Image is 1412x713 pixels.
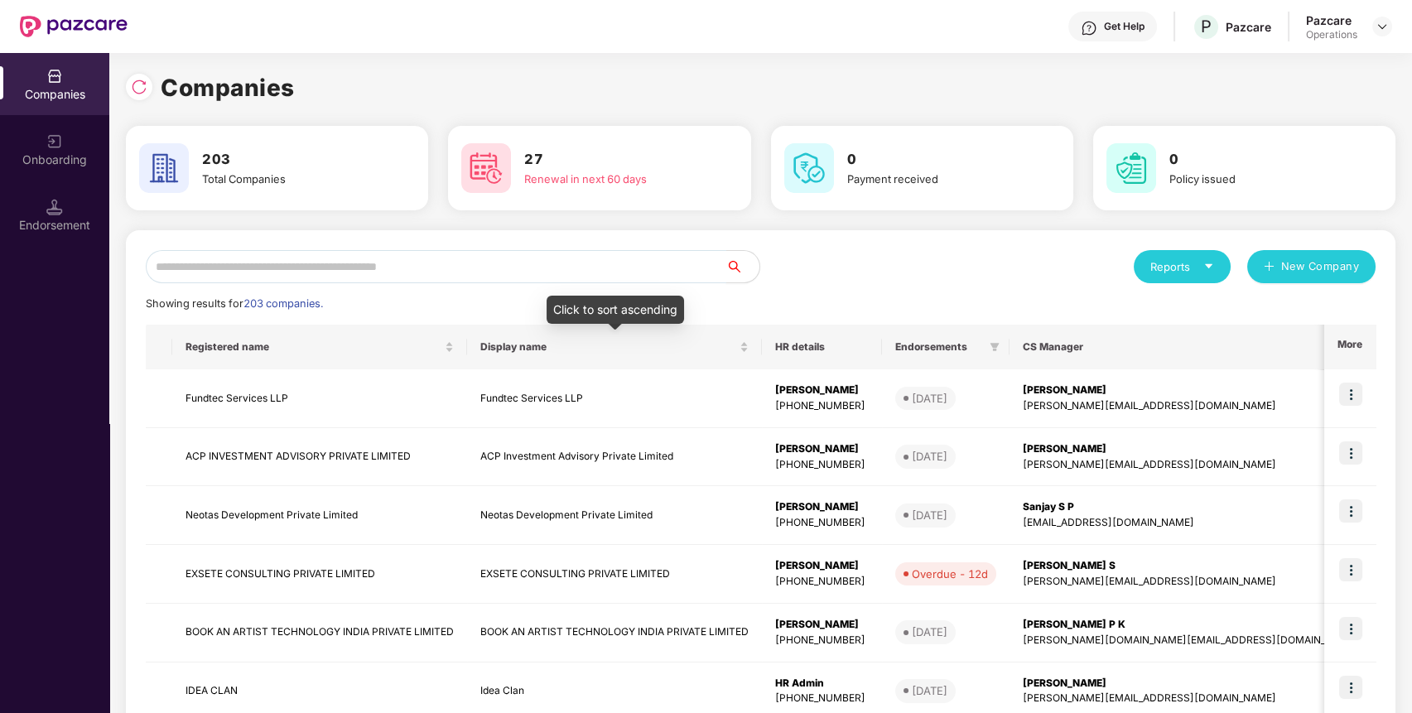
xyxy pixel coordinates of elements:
img: svg+xml;base64,PHN2ZyBpZD0iUmVsb2FkLTMyeDMyIiB4bWxucz0iaHR0cDovL3d3dy53My5vcmcvMjAwMC9zdmciIHdpZH... [131,79,147,95]
div: [PERSON_NAME] [775,558,869,574]
img: icon [1339,617,1362,640]
div: [DATE] [912,624,947,640]
img: svg+xml;base64,PHN2ZyB3aWR0aD0iMjAiIGhlaWdodD0iMjAiIHZpZXdCb3g9IjAgMCAyMCAyMCIgZmlsbD0ibm9uZSIgeG... [46,133,63,150]
div: Pazcare [1306,12,1357,28]
div: Policy issued [1169,171,1349,187]
img: icon [1339,383,1362,406]
div: Total Companies [202,171,382,187]
img: svg+xml;base64,PHN2ZyB4bWxucz0iaHR0cDovL3d3dy53My5vcmcvMjAwMC9zdmciIHdpZHRoPSI2MCIgaGVpZ2h0PSI2MC... [461,143,511,193]
span: caret-down [1203,261,1214,272]
span: Showing results for [146,297,323,310]
div: Pazcare [1226,19,1271,35]
span: New Company [1281,258,1360,275]
td: ACP INVESTMENT ADVISORY PRIVATE LIMITED [172,428,467,487]
th: Registered name [172,325,467,369]
div: [EMAIL_ADDRESS][DOMAIN_NAME] [1023,515,1358,531]
img: New Pazcare Logo [20,16,128,37]
div: [DATE] [912,390,947,407]
th: Display name [467,325,762,369]
td: BOOK AN ARTIST TECHNOLOGY INDIA PRIVATE LIMITED [467,604,762,662]
span: CS Manager [1023,340,1345,354]
h3: 0 [847,149,1027,171]
div: Sanjay S P [1023,499,1358,515]
div: [PHONE_NUMBER] [775,574,869,590]
span: Endorsements [895,340,983,354]
div: [PERSON_NAME] [1023,441,1358,457]
img: svg+xml;base64,PHN2ZyBpZD0iQ29tcGFuaWVzIiB4bWxucz0iaHR0cDovL3d3dy53My5vcmcvMjAwMC9zdmciIHdpZHRoPS... [46,68,63,84]
div: [PERSON_NAME] [775,617,869,633]
span: Display name [480,340,736,354]
div: [PHONE_NUMBER] [775,633,869,648]
div: [PERSON_NAME] P K [1023,617,1358,633]
span: 203 companies. [243,297,323,310]
h3: 203 [202,149,382,171]
span: P [1201,17,1212,36]
th: More [1324,325,1376,369]
span: filter [990,342,1000,352]
div: [PERSON_NAME][EMAIL_ADDRESS][DOMAIN_NAME] [1023,398,1358,414]
div: [PERSON_NAME][EMAIL_ADDRESS][DOMAIN_NAME] [1023,457,1358,473]
h3: 0 [1169,149,1349,171]
td: Neotas Development Private Limited [172,486,467,545]
span: filter [986,337,1003,357]
img: icon [1339,558,1362,581]
td: Fundtec Services LLP [172,369,467,428]
td: EXSETE CONSULTING PRIVATE LIMITED [467,545,762,604]
h1: Companies [161,70,295,106]
div: Reports [1150,258,1214,275]
span: search [725,260,759,273]
td: Fundtec Services LLP [467,369,762,428]
div: [PERSON_NAME] [775,383,869,398]
img: icon [1339,676,1362,699]
img: svg+xml;base64,PHN2ZyBpZD0iRHJvcGRvd24tMzJ4MzIiIHhtbG5zPSJodHRwOi8vd3d3LnczLm9yZy8yMDAwL3N2ZyIgd2... [1376,20,1389,33]
img: svg+xml;base64,PHN2ZyBpZD0iSGVscC0zMngzMiIgeG1sbnM9Imh0dHA6Ly93d3cudzMub3JnLzIwMDAvc3ZnIiB3aWR0aD... [1081,20,1097,36]
div: Operations [1306,28,1357,41]
td: Neotas Development Private Limited [467,486,762,545]
div: [PERSON_NAME][EMAIL_ADDRESS][DOMAIN_NAME] [1023,574,1358,590]
div: [PERSON_NAME][EMAIL_ADDRESS][DOMAIN_NAME] [1023,691,1358,706]
img: icon [1339,499,1362,523]
div: [PERSON_NAME] [775,441,869,457]
span: Registered name [186,340,441,354]
div: HR Admin [775,676,869,691]
div: [PHONE_NUMBER] [775,515,869,531]
div: Click to sort ascending [547,296,684,324]
div: Get Help [1104,20,1145,33]
div: [PERSON_NAME] [1023,676,1358,691]
div: [PHONE_NUMBER] [775,457,869,473]
button: plusNew Company [1247,250,1376,283]
img: svg+xml;base64,PHN2ZyB4bWxucz0iaHR0cDovL3d3dy53My5vcmcvMjAwMC9zdmciIHdpZHRoPSI2MCIgaGVpZ2h0PSI2MC... [139,143,189,193]
img: icon [1339,441,1362,465]
th: HR details [762,325,882,369]
div: Payment received [847,171,1027,187]
div: [PERSON_NAME] [1023,383,1358,398]
td: EXSETE CONSULTING PRIVATE LIMITED [172,545,467,604]
div: Overdue - 12d [912,566,988,582]
span: plus [1264,261,1275,274]
td: ACP Investment Advisory Private Limited [467,428,762,487]
img: svg+xml;base64,PHN2ZyB3aWR0aD0iMTQuNSIgaGVpZ2h0PSIxNC41IiB2aWV3Qm94PSIwIDAgMTYgMTYiIGZpbGw9Im5vbm... [46,199,63,215]
div: [DATE] [912,448,947,465]
div: [DATE] [912,682,947,699]
div: [DATE] [912,507,947,523]
div: [PHONE_NUMBER] [775,691,869,706]
td: BOOK AN ARTIST TECHNOLOGY INDIA PRIVATE LIMITED [172,604,467,662]
div: [PERSON_NAME][DOMAIN_NAME][EMAIL_ADDRESS][DOMAIN_NAME] [1023,633,1358,648]
button: search [725,250,760,283]
h3: 27 [524,149,704,171]
div: [PERSON_NAME] S [1023,558,1358,574]
div: [PHONE_NUMBER] [775,398,869,414]
div: [PERSON_NAME] [775,499,869,515]
div: Renewal in next 60 days [524,171,704,187]
img: svg+xml;base64,PHN2ZyB4bWxucz0iaHR0cDovL3d3dy53My5vcmcvMjAwMC9zdmciIHdpZHRoPSI2MCIgaGVpZ2h0PSI2MC... [784,143,834,193]
img: svg+xml;base64,PHN2ZyB4bWxucz0iaHR0cDovL3d3dy53My5vcmcvMjAwMC9zdmciIHdpZHRoPSI2MCIgaGVpZ2h0PSI2MC... [1106,143,1156,193]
